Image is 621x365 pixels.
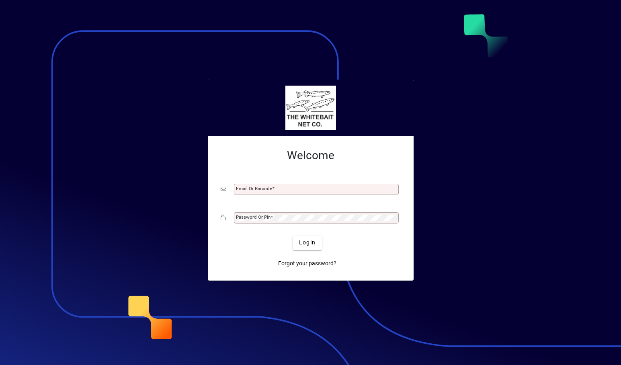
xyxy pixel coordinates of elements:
a: Forgot your password? [275,256,340,271]
mat-label: Password or Pin [236,214,271,220]
h2: Welcome [221,149,401,162]
mat-label: Email or Barcode [236,186,272,191]
button: Login [293,236,322,250]
span: Login [299,238,316,247]
span: Forgot your password? [278,259,336,268]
